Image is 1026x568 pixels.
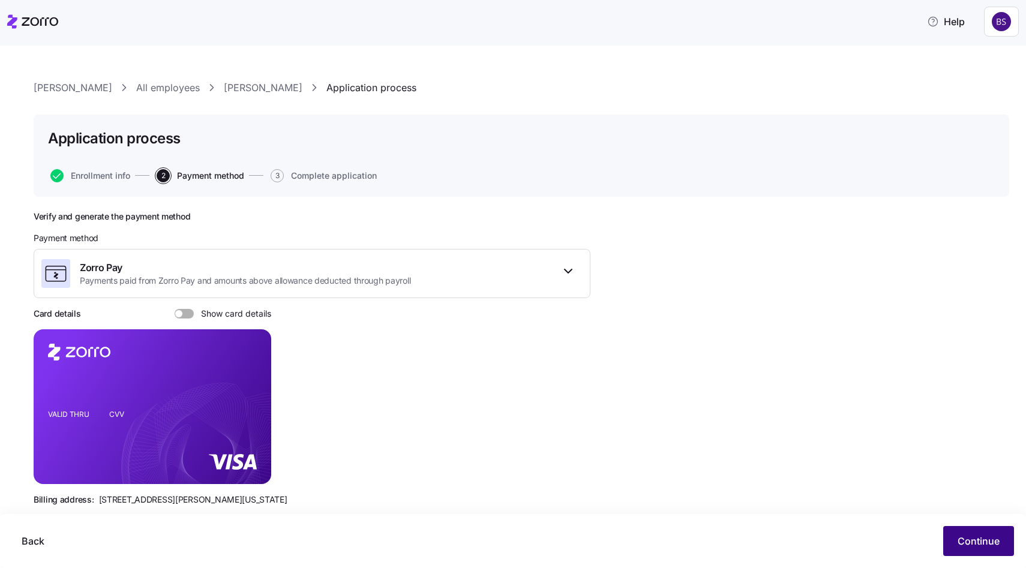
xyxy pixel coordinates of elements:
[48,410,89,419] tspan: VALID THRU
[157,169,170,182] span: 2
[194,309,271,318] span: Show card details
[268,169,377,182] a: 3Complete application
[271,169,377,182] button: 3Complete application
[34,494,94,506] span: Billing address:
[80,260,410,275] span: Zorro Pay
[48,129,181,148] h1: Application process
[50,169,130,182] button: Enrollment info
[80,275,410,287] span: Payments paid from Zorro Pay and amounts above allowance deducted through payroll
[992,12,1011,31] img: 70e1238b338d2f51ab0eff200587d663
[71,172,130,180] span: Enrollment info
[34,211,590,223] h2: Verify and generate the payment method
[99,494,287,506] span: [STREET_ADDRESS][PERSON_NAME][US_STATE]
[34,232,98,244] span: Payment method
[927,14,965,29] span: Help
[48,169,130,182] a: Enrollment info
[271,169,284,182] span: 3
[177,172,244,180] span: Payment method
[917,10,974,34] button: Help
[943,526,1014,556] button: Continue
[326,80,416,95] a: Application process
[22,534,44,548] span: Back
[958,534,1000,548] span: Continue
[34,80,112,95] a: [PERSON_NAME]
[109,410,124,419] tspan: CVV
[291,172,377,180] span: Complete application
[34,308,81,320] h3: Card details
[12,526,54,556] button: Back
[154,169,244,182] a: 2Payment method
[224,80,302,95] a: [PERSON_NAME]
[157,169,244,182] button: 2Payment method
[136,80,200,95] a: All employees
